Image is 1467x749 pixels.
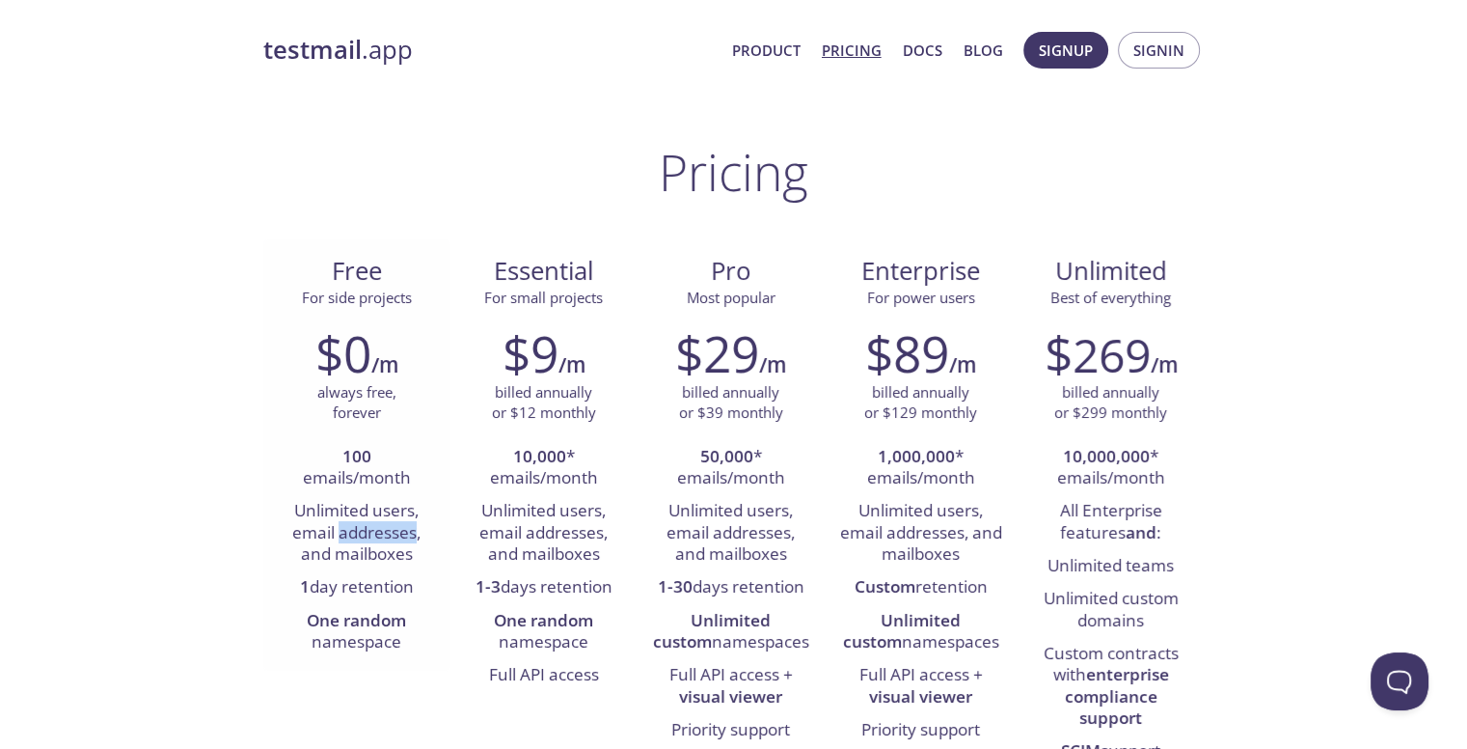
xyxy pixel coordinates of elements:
h6: /m [1151,348,1178,381]
h6: /m [759,348,786,381]
span: Signup [1039,38,1093,63]
button: Signin [1118,32,1200,69]
span: 269 [1073,323,1151,386]
li: Unlimited users, email addresses, and mailboxes [465,495,623,571]
p: billed annually or $299 monthly [1054,382,1167,424]
p: billed annually or $129 monthly [864,382,977,424]
li: * emails/month [465,441,623,496]
li: days retention [652,571,810,604]
a: Blog [964,38,1003,63]
strong: and [1126,521,1156,543]
h6: /m [558,348,585,381]
strong: 1,000,000 [878,445,955,467]
li: emails/month [278,441,436,496]
li: Unlimited teams [1032,550,1190,583]
span: For power users [867,288,975,307]
li: * emails/month [652,441,810,496]
strong: Custom [855,575,915,597]
strong: 1 [300,575,310,597]
strong: 1-30 [658,575,693,597]
span: Enterprise [840,255,1002,288]
li: Unlimited users, email addresses, and mailboxes [839,495,1003,571]
li: Unlimited users, email addresses, and mailboxes [278,495,436,571]
span: Free [279,255,435,288]
a: Docs [903,38,942,63]
strong: 10,000,000 [1063,445,1150,467]
h2: $89 [865,324,949,382]
a: Pricing [822,38,882,63]
li: namespace [465,605,623,660]
li: All Enterprise features : [1032,495,1190,550]
strong: One random [494,609,593,631]
p: always free, forever [317,382,396,424]
strong: 1-3 [475,575,501,597]
li: Priority support [652,714,810,747]
iframe: Help Scout Beacon - Open [1371,652,1428,710]
li: namespace [278,605,436,660]
h6: /m [949,348,976,381]
a: testmail.app [263,34,717,67]
span: For side projects [302,288,412,307]
li: Full API access + [839,659,1003,714]
span: For small projects [484,288,603,307]
h2: $ [1045,324,1151,382]
strong: One random [307,609,406,631]
h6: /m [371,348,398,381]
span: Unlimited [1055,254,1167,288]
span: Essential [466,255,622,288]
li: day retention [278,571,436,604]
li: days retention [465,571,623,604]
p: billed annually or $39 monthly [679,382,783,424]
li: Unlimited custom domains [1032,583,1190,638]
span: Best of everything [1050,288,1171,307]
li: namespaces [652,605,810,660]
h2: $29 [675,324,759,382]
span: Signin [1133,38,1184,63]
h2: $0 [315,324,371,382]
li: namespaces [839,605,1003,660]
strong: testmail [263,33,362,67]
h1: Pricing [659,143,808,201]
strong: enterprise compliance support [1065,663,1169,729]
li: Unlimited users, email addresses, and mailboxes [652,495,810,571]
strong: Unlimited custom [653,609,772,652]
li: Custom contracts with [1032,638,1190,735]
li: Priority support [839,714,1003,747]
span: Most popular [687,288,775,307]
span: Pro [653,255,809,288]
h2: $9 [503,324,558,382]
li: Full API access + [652,659,810,714]
li: * emails/month [839,441,1003,496]
strong: visual viewer [869,685,972,707]
button: Signup [1023,32,1108,69]
strong: 50,000 [700,445,753,467]
strong: 100 [342,445,371,467]
li: retention [839,571,1003,604]
a: Product [732,38,801,63]
li: Full API access [465,659,623,692]
strong: Unlimited custom [843,609,962,652]
p: billed annually or $12 monthly [492,382,596,424]
strong: 10,000 [513,445,566,467]
li: * emails/month [1032,441,1190,496]
strong: visual viewer [679,685,782,707]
